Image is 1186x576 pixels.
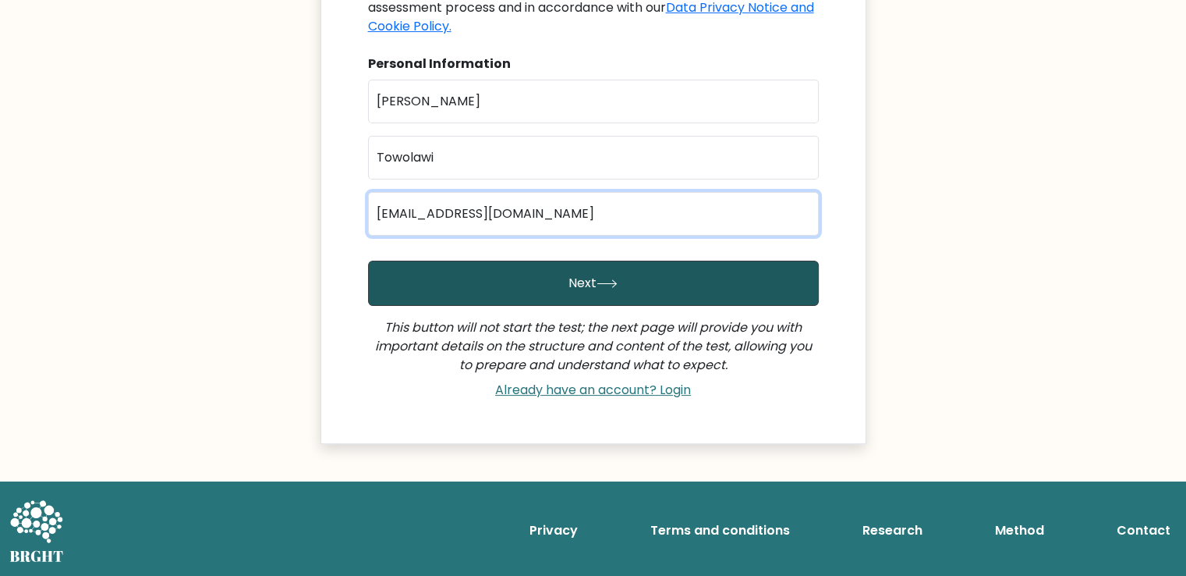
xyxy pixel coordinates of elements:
a: Research [856,515,929,546]
input: Last name [368,136,819,180]
a: Method [989,515,1050,546]
input: First name [368,80,819,123]
div: Personal Information [368,55,819,73]
a: Privacy [523,515,584,546]
i: This button will not start the test; the next page will provide you with important details on the... [375,318,812,374]
a: Contact [1110,515,1177,546]
button: Next [368,261,819,306]
a: Already have an account? Login [489,381,697,399]
a: Terms and conditions [644,515,796,546]
input: Email [368,192,819,236]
